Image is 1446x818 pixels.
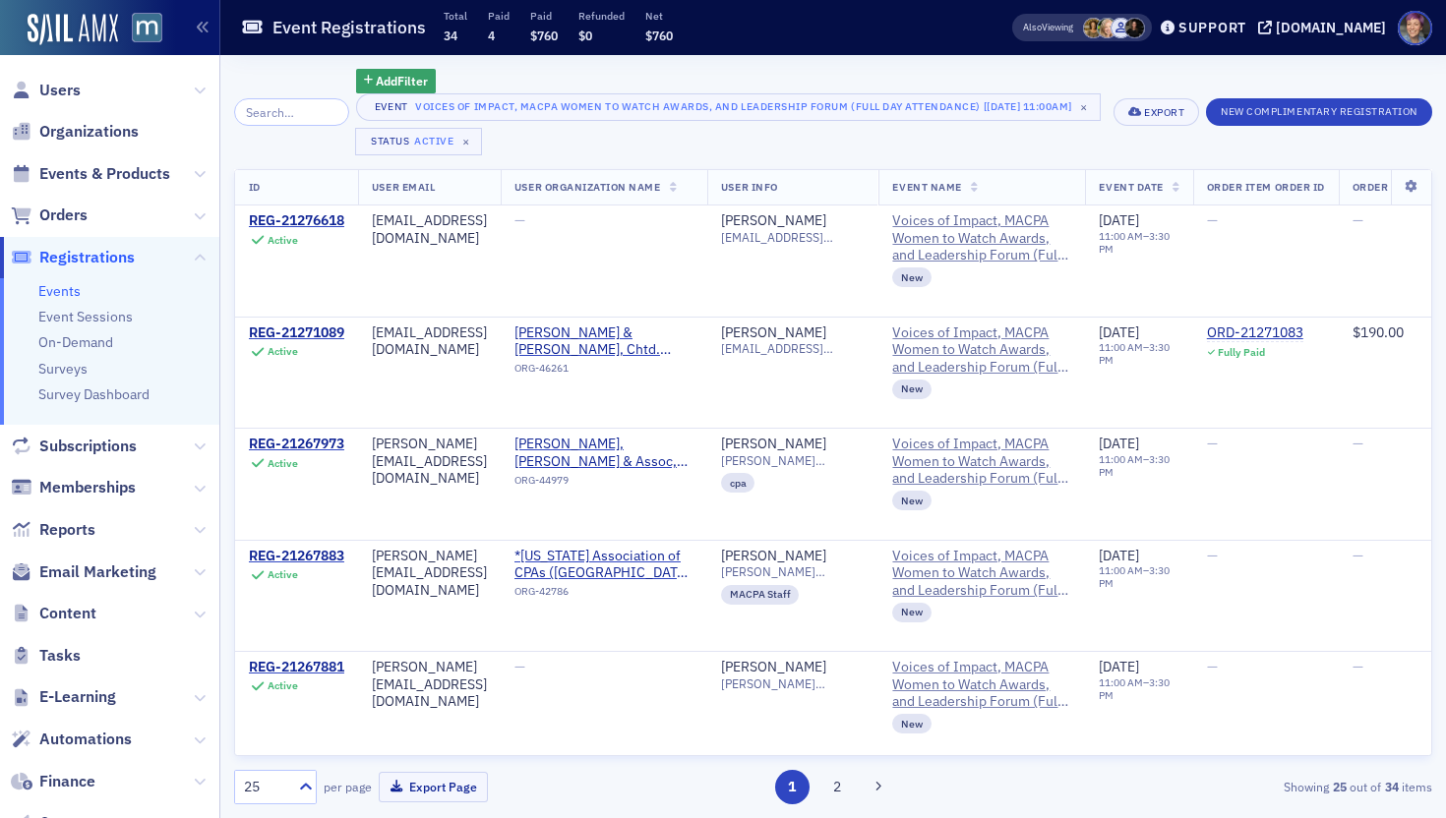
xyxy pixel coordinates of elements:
button: StatusActive× [355,128,483,155]
div: – [1099,676,1179,702]
time: 3:30 PM [1099,340,1170,367]
a: REG-21271089 [249,324,344,342]
button: 2 [819,770,854,804]
a: ORD-21271083 [1207,324,1303,342]
span: [DATE] [1099,211,1139,229]
span: Rebekah Olson [1097,18,1117,38]
div: [DOMAIN_NAME] [1276,19,1386,36]
span: — [1207,211,1218,229]
span: Event Date [1099,180,1163,194]
a: [PERSON_NAME], [PERSON_NAME] & Assoc, CPAs, LLC ([GEOGRAPHIC_DATA], [GEOGRAPHIC_DATA]) [514,436,693,470]
span: — [514,658,525,675]
span: User Email [372,180,435,194]
div: [PERSON_NAME] [721,212,826,230]
a: New Complimentary Registration [1206,101,1432,119]
a: SailAMX [28,14,118,45]
div: Status [370,135,411,147]
span: [PERSON_NAME][EMAIL_ADDRESS][DOMAIN_NAME] [721,453,865,468]
a: Voices of Impact, MACPA Women to Watch Awards, and Leadership Forum (Full Day Attendance) [892,436,1071,488]
button: [DOMAIN_NAME] [1258,21,1393,34]
span: User Organization Name [514,180,661,194]
a: Memberships [11,477,136,498]
a: REG-21267973 [249,436,344,453]
span: Registrations [39,247,135,268]
span: $0 [578,28,592,43]
div: [PERSON_NAME][EMAIL_ADDRESS][DOMAIN_NAME] [372,548,487,600]
a: [PERSON_NAME] [721,659,826,676]
div: ORG-46261 [514,362,693,381]
div: 25 [244,777,287,797]
span: Voices of Impact, MACPA Women to Watch Awards, and Leadership Forum (Full Day Attendance) [892,548,1071,600]
time: 11:00 AM [1099,229,1143,243]
div: Fully Paid [1218,346,1265,359]
input: Search… [234,98,349,126]
span: Voices of Impact, MACPA Women to Watch Awards, and Leadership Forum (Full Day Attendance) [892,324,1071,377]
div: [PERSON_NAME][EMAIL_ADDRESS][DOMAIN_NAME] [372,659,487,711]
span: [DATE] [1099,547,1139,564]
div: New [892,603,932,622]
a: Tasks [11,645,81,667]
span: ID [249,180,261,194]
a: Registrations [11,247,135,268]
span: — [1207,547,1218,564]
span: Voices of Impact, MACPA Women to Watch Awards, and Leadership Forum (Full Day Attendance) [892,212,1071,264]
a: Organizations [11,121,139,143]
div: [PERSON_NAME] [721,548,826,565]
div: New [892,491,932,510]
a: Orders [11,204,88,226]
a: Voices of Impact, MACPA Women to Watch Awards, and Leadership Forum (Full Day Attendance) [892,659,1071,711]
div: Also [1023,21,1042,33]
div: ORG-42786 [514,585,693,605]
a: [PERSON_NAME] & [PERSON_NAME], Chtd. ([GEOGRAPHIC_DATA], [GEOGRAPHIC_DATA]) [514,324,693,359]
div: New [892,380,932,399]
a: Reports [11,519,95,541]
div: [EMAIL_ADDRESS][DOMAIN_NAME] [372,212,487,247]
p: Net [645,9,673,23]
div: Active [268,345,298,358]
a: Users [11,80,81,101]
span: Content [39,603,96,624]
span: Justin Chase [1111,18,1131,38]
a: Event Sessions [38,308,133,325]
span: [DATE] [1099,435,1139,452]
span: Lauren McDonough [1124,18,1145,38]
span: Tasks [39,645,81,667]
span: Order Item Order ID [1207,180,1325,194]
div: – [1099,453,1179,479]
button: New Complimentary Registration [1206,98,1432,126]
a: Events & Products [11,163,170,185]
div: Active [268,568,298,581]
span: Finance [39,771,95,792]
a: View Homepage [118,13,162,46]
span: — [1353,547,1363,564]
h1: Event Registrations [272,16,426,39]
button: 1 [775,770,810,804]
span: Memberships [39,477,136,498]
time: 11:00 AM [1099,452,1143,466]
div: Active [268,457,298,470]
a: [PERSON_NAME] [721,436,826,453]
span: Subscriptions [39,436,137,457]
a: *[US_STATE] Association of CPAs ([GEOGRAPHIC_DATA], [GEOGRAPHIC_DATA]) [514,548,693,582]
span: Askey, Askey & Assoc, CPAs, LLC (Leonardtown, MD) [514,436,693,470]
span: Email Marketing [39,561,156,583]
span: 34 [444,28,457,43]
div: Export [1144,107,1184,118]
span: Laura Swann [1083,18,1104,38]
span: Automations [39,729,132,750]
span: *Maryland Association of CPAs (Timonium, MD) [514,548,693,582]
span: Leonard J. Miller & Assoc., Chtd. (Baltimore, MD) [514,324,693,359]
span: [PERSON_NAME][EMAIL_ADDRESS][DOMAIN_NAME] [721,564,865,579]
a: [PERSON_NAME] [721,324,826,342]
button: AddFilter [356,69,437,93]
div: – [1099,230,1179,256]
span: $760 [530,28,558,43]
div: Showing out of items [1047,778,1432,795]
span: [EMAIL_ADDRESS][DOMAIN_NAME] [721,230,865,245]
span: × [457,133,475,150]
